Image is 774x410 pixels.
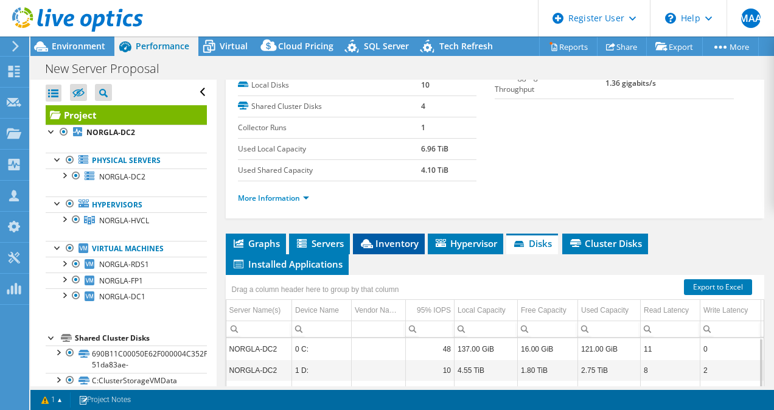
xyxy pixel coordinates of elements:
td: Column Server Name(s), Value NORGLA-DC2 [226,338,292,360]
td: Column 95% IOPS, Filter cell [406,321,455,337]
td: Write Latency Column [700,300,761,321]
td: Column Device Name, Value 2 H: [292,381,352,402]
td: Column Write Latency, Filter cell [700,321,761,337]
span: Graphs [232,237,280,249]
b: 10 [421,80,430,90]
span: Environment [52,40,105,52]
td: Free Capacity Column [518,300,578,321]
span: Tech Refresh [439,40,493,52]
td: Used Capacity Column [578,300,641,321]
b: 4 [421,101,425,111]
label: Used Shared Capacity [238,164,421,176]
a: More [702,37,759,56]
td: Column Device Name, Value 0 C: [292,338,352,360]
a: NORGLA-FP1 [46,273,207,288]
a: Export to Excel [684,279,752,295]
span: Installed Applications [232,258,343,270]
span: Inventory [359,237,419,249]
div: Server Name(s) [229,303,281,318]
span: Virtual [220,40,248,52]
td: Column Local Capacity, Filter cell [455,321,518,337]
div: Used Capacity [581,303,629,318]
a: NORGLA-DC2 [46,125,207,141]
span: Cluster Disks [568,237,642,249]
span: Servers [295,237,344,249]
div: Write Latency [703,303,748,318]
td: Column Vendor Name*, Value [352,381,406,402]
td: Column Write Latency, Value 2 [700,360,761,381]
span: SQL Server [364,40,409,52]
td: Column Server Name(s), Value NORGLA-DC2 [226,381,292,402]
td: Column 95% IOPS, Value 10 [406,360,455,381]
td: Column Used Capacity, Value 2.75 TiB [578,360,641,381]
div: Local Capacity [458,303,506,318]
td: Column Write Latency, Value 0 [700,338,761,360]
td: Device Name Column [292,300,352,321]
a: Share [597,37,647,56]
td: Column Free Capacity, Value 1.80 TiB [518,360,578,381]
span: NORGLA-FP1 [99,276,143,286]
a: More Information [238,193,309,203]
a: NORGLA-DC1 [46,288,207,304]
span: MAA [741,9,761,28]
a: NORGLA-DC2 [46,169,207,184]
a: NORGLA-HVCL [46,212,207,228]
a: Virtual Machines [46,241,207,257]
b: 1 [421,122,425,133]
span: NORGLA-DC1 [99,291,145,302]
td: Column Local Capacity, Value 137.00 GiB [455,338,518,360]
b: 1.36 gigabits/s [605,78,656,88]
a: C:ClusterStorageVMData [46,373,207,389]
a: Project [46,105,207,125]
b: NORGLA-DC2 [86,127,135,137]
label: Shared Cluster Disks [238,100,421,113]
td: Local Capacity Column [455,300,518,321]
label: Used Local Capacity [238,143,421,155]
span: Cloud Pricing [278,40,333,52]
div: Device Name [295,303,339,318]
td: Column Local Capacity, Value 4.55 TiB [455,360,518,381]
a: Project Notes [70,392,139,408]
td: Column Free Capacity, Filter cell [518,321,578,337]
span: NORGLA-HVCL [99,215,149,226]
h1: New Server Proposal [40,62,178,75]
td: Column Vendor Name*, Value [352,360,406,381]
td: Column Used Capacity, Filter cell [578,321,641,337]
b: 6.96 TiB [421,144,448,154]
td: Column Free Capacity, Value 3.58 TiB [518,381,578,402]
span: NORGLA-DC2 [99,172,145,182]
div: Vendor Name* [355,303,402,318]
svg: \n [665,13,676,24]
span: NORGLA-RDS1 [99,259,149,269]
td: Read Latency Column [641,300,700,321]
div: Read Latency [644,303,689,318]
td: Column Read Latency, Filter cell [641,321,700,337]
td: Column Write Latency, Value 0 [700,381,761,402]
td: Column Free Capacity, Value 16.00 GiB [518,338,578,360]
label: Peak Aggregate Network Throughput [495,71,605,96]
div: 95% IOPS [417,303,451,318]
td: Column Local Capacity, Value 5.46 TiB [455,381,518,402]
td: Column Server Name(s), Value NORGLA-DC2 [226,360,292,381]
td: Column Used Capacity, Value 121.00 GiB [578,338,641,360]
td: Column Used Capacity, Value 1.88 TiB [578,381,641,402]
td: Server Name(s) Column [226,300,292,321]
a: Export [646,37,703,56]
td: Column 95% IOPS, Value 0 [406,381,455,402]
div: Shared Cluster Disks [75,331,207,346]
span: Hypervisor [434,237,497,249]
td: Column Vendor Name*, Filter cell [352,321,406,337]
td: Column Device Name, Value 1 D: [292,360,352,381]
td: Column Read Latency, Value 11 [641,338,700,360]
td: Column Device Name, Filter cell [292,321,352,337]
a: 690B11C00050E62F000004C352FDC545-51da83ae- [46,346,207,372]
a: Physical Servers [46,153,207,169]
span: Disks [512,237,552,249]
td: Column Read Latency, Value 0 [641,381,700,402]
td: Vendor Name* Column [352,300,406,321]
label: Local Disks [238,79,421,91]
a: 1 [33,392,71,408]
span: Performance [136,40,189,52]
b: 4.10 TiB [421,165,448,175]
a: Reports [539,37,598,56]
